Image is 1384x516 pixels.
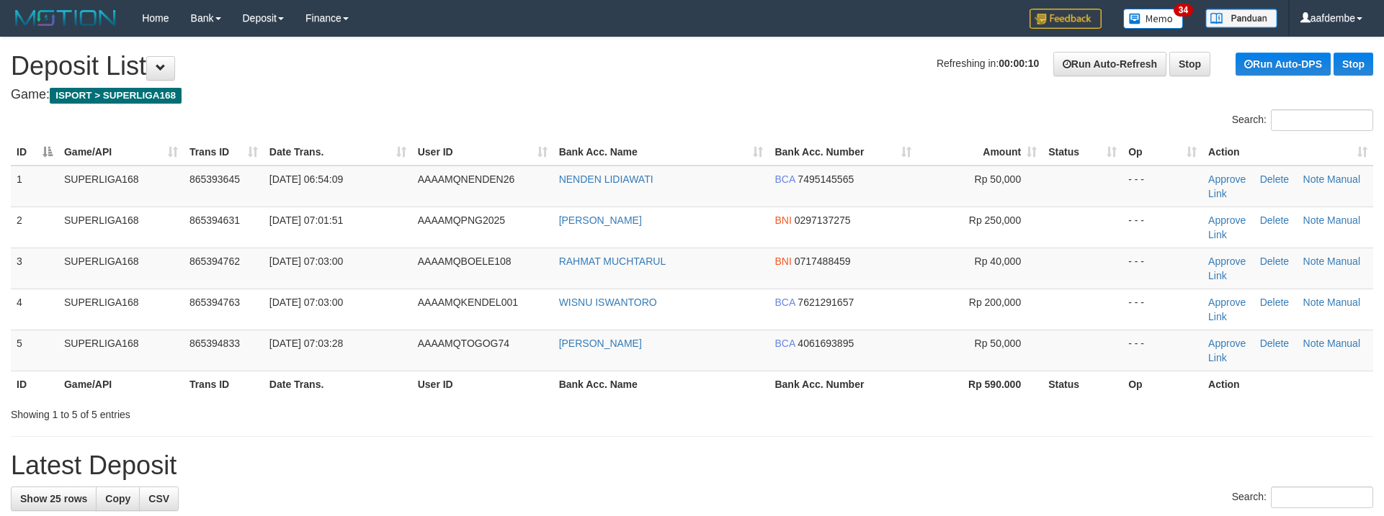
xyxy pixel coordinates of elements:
[189,173,240,185] span: 865393645
[418,338,509,349] span: AAAAMQTOGOG74
[1232,486,1373,508] label: Search:
[559,173,653,185] a: NENDEN LIDIAWATI
[1122,207,1202,248] td: - - -
[58,371,184,397] th: Game/API
[769,139,917,166] th: Bank Acc. Number: activate to sort column ascending
[11,139,58,166] th: ID: activate to sort column descending
[559,214,642,226] a: [PERSON_NAME]
[11,371,58,397] th: ID
[148,493,169,504] span: CSV
[58,207,184,248] td: SUPERLIGA168
[11,486,97,511] a: Show 25 rows
[1122,330,1202,371] td: - - -
[418,173,515,185] span: AAAAMQNENDEN26
[1232,109,1373,131] label: Search:
[1208,214,1246,226] a: Approve
[559,255,666,267] a: RAHMAT MUCHTARUL
[1202,139,1373,166] th: Action: activate to sort column ascending
[139,486,179,511] a: CSV
[1208,297,1360,322] a: Manual Link
[1260,173,1289,185] a: Delete
[11,289,58,330] td: 4
[11,88,1373,102] h4: Game:
[774,297,795,308] span: BCA
[917,139,1043,166] th: Amount: activate to sort column ascending
[917,371,1043,397] th: Rp 590.000
[11,207,58,248] td: 2
[1202,371,1373,397] th: Action
[559,338,642,349] a: [PERSON_NAME]
[58,166,184,207] td: SUPERLIGA168
[975,255,1022,267] span: Rp 40,000
[1030,9,1102,29] img: Feedback.jpg
[412,139,553,166] th: User ID: activate to sort column ascending
[58,289,184,330] td: SUPERLIGA168
[1208,297,1246,308] a: Approve
[1208,338,1246,349] a: Approve
[1053,52,1166,76] a: Run Auto-Refresh
[798,297,854,308] span: Copy 7621291657 to clipboard
[769,371,917,397] th: Bank Acc. Number
[553,139,769,166] th: Bank Acc. Name: activate to sort column ascending
[418,214,505,226] span: AAAAMQPNG2025
[553,371,769,397] th: Bank Acc. Name
[58,248,184,289] td: SUPERLIGA168
[20,493,87,504] span: Show 25 rows
[264,139,412,166] th: Date Trans.: activate to sort column ascending
[798,173,854,185] span: Copy 7495145565 to clipboard
[269,297,343,308] span: [DATE] 07:03:00
[1236,53,1331,76] a: Run Auto-DPS
[975,338,1022,349] span: Rp 50,000
[1303,338,1325,349] a: Note
[1205,9,1277,28] img: panduan.png
[184,139,264,166] th: Trans ID: activate to sort column ascending
[1303,255,1325,267] a: Note
[11,451,1373,480] h1: Latest Deposit
[184,371,264,397] th: Trans ID
[774,214,791,226] span: BNI
[774,173,795,185] span: BCA
[50,88,182,104] span: ISPORT > SUPERLIGA168
[1260,214,1289,226] a: Delete
[1208,173,1246,185] a: Approve
[11,7,120,29] img: MOTION_logo.png
[418,255,512,267] span: AAAAMQBOELE108
[58,330,184,371] td: SUPERLIGA168
[189,297,240,308] span: 865394763
[1208,338,1360,363] a: Manual Link
[1334,53,1373,76] a: Stop
[11,330,58,371] td: 5
[969,214,1021,226] span: Rp 250,000
[11,402,566,422] div: Showing 1 to 5 of 5 entries
[1122,248,1202,289] td: - - -
[105,493,130,504] span: Copy
[795,214,851,226] span: Copy 0297137275 to clipboard
[189,338,240,349] span: 865394833
[269,255,343,267] span: [DATE] 07:03:00
[1174,4,1193,17] span: 34
[96,486,140,511] a: Copy
[1123,9,1184,29] img: Button%20Memo.svg
[1122,371,1202,397] th: Op
[1208,255,1360,281] a: Manual Link
[1271,109,1373,131] input: Search:
[418,297,518,308] span: AAAAMQKENDEL001
[1208,255,1246,267] a: Approve
[999,58,1039,69] strong: 00:00:10
[1208,214,1360,240] a: Manual Link
[559,297,657,308] a: WISNU ISWANTORO
[798,338,854,349] span: Copy 4061693895 to clipboard
[269,173,343,185] span: [DATE] 06:54:09
[1303,173,1325,185] a: Note
[1043,139,1122,166] th: Status: activate to sort column ascending
[11,248,58,289] td: 3
[189,214,240,226] span: 865394631
[1122,166,1202,207] td: - - -
[937,58,1039,69] span: Refreshing in:
[975,173,1022,185] span: Rp 50,000
[412,371,553,397] th: User ID
[1303,297,1325,308] a: Note
[1043,371,1122,397] th: Status
[1260,297,1289,308] a: Delete
[1303,214,1325,226] a: Note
